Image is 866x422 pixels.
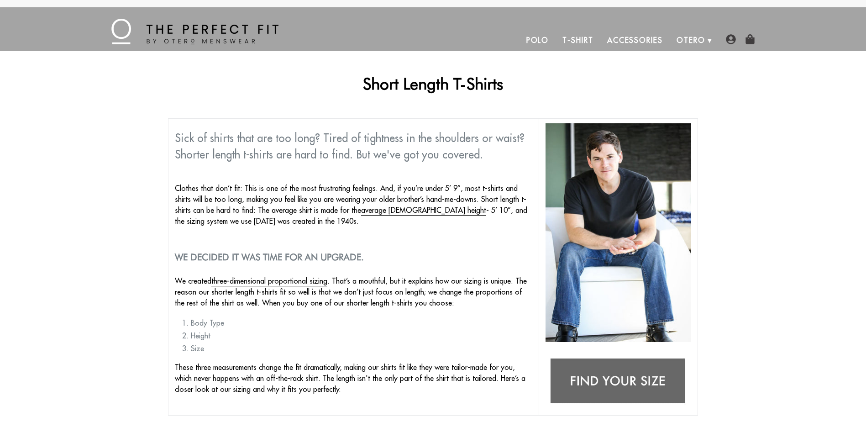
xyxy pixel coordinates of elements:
h2: We decided it was time for an upgrade. [175,252,532,263]
span: Sick of shirts that are too long? Tired of tightness in the shoulders or waist? Shorter length t-... [175,131,525,161]
img: The Perfect Fit - by Otero Menswear - Logo [111,19,278,44]
img: shorter length t shirts [546,123,691,342]
h1: Short Length T-Shirts [168,74,698,93]
p: These three measurements change the fit dramatically, making our shirts fit like they were tailor... [175,362,532,395]
li: Body Type [191,317,532,328]
img: Find your size: tshirts for short guys [546,353,691,411]
a: T-Shirt [556,29,600,51]
a: Polo [520,29,556,51]
p: We created . That’s a mouthful, but it explains how our sizing is unique. The reason our shorter ... [175,275,532,308]
li: Height [191,330,532,341]
li: Size [191,343,532,354]
a: Otero [670,29,712,51]
a: three-dimensional proportional sizing [211,276,327,286]
p: Clothes that don’t fit: This is one of the most frustrating feelings. And, if you’re under 5’ 9”,... [175,183,532,227]
a: average [DEMOGRAPHIC_DATA] height [361,206,486,216]
img: user-account-icon.png [726,34,736,44]
a: Accessories [600,29,670,51]
img: shopping-bag-icon.png [745,34,755,44]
